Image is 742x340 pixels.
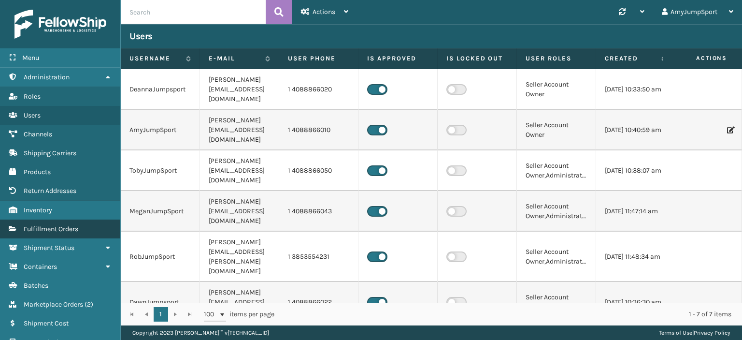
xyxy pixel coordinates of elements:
span: Menu [22,54,39,62]
span: Containers [24,263,57,271]
td: Seller Account Owner [517,282,596,323]
td: [DATE] 11:48:34 am [596,232,675,282]
td: Seller Account Owner [517,69,596,110]
a: Terms of Use [659,329,692,336]
span: Batches [24,281,48,290]
label: Is Locked Out [446,54,508,63]
span: Products [24,168,51,176]
span: Marketplace Orders [24,300,83,309]
h3: Users [129,30,153,42]
span: Return Addresses [24,187,76,195]
td: 1 3853554231 [279,232,358,282]
td: [DATE] 11:47:14 am [596,191,675,232]
td: Seller Account Owner,Administrators [517,191,596,232]
td: [PERSON_NAME][EMAIL_ADDRESS][DOMAIN_NAME] [200,150,279,191]
i: Edit [727,127,733,133]
span: Channels [24,130,52,138]
a: 1 [154,307,168,322]
td: MeganJumpSport [121,191,200,232]
div: 1 - 7 of 7 items [288,310,731,319]
label: User phone [288,54,349,63]
span: Fulfillment Orders [24,225,78,233]
td: [DATE] 10:36:30 am [596,282,675,323]
td: DawnJumpsport [121,282,200,323]
span: Shipment Cost [24,319,69,327]
span: ( 2 ) [85,300,93,309]
td: 1 4088866043 [279,191,358,232]
td: [DATE] 10:40:59 am [596,110,675,150]
td: [PERSON_NAME][EMAIL_ADDRESS][DOMAIN_NAME] [200,69,279,110]
td: 1 4088866020 [279,69,358,110]
span: items per page [204,307,274,322]
td: [PERSON_NAME][EMAIL_ADDRESS][DOMAIN_NAME] [200,110,279,150]
td: [PERSON_NAME][EMAIL_ADDRESS][DOMAIN_NAME] [200,191,279,232]
span: Actions [666,50,733,66]
td: 1 4088866050 [279,150,358,191]
span: Users [24,111,41,119]
span: Shipment Status [24,244,74,252]
td: DeannaJumpsport [121,69,200,110]
label: User Roles [526,54,587,63]
label: Created [605,54,656,63]
a: Privacy Policy [694,329,730,336]
span: Inventory [24,206,52,214]
td: Seller Account Owner,Administrators [517,150,596,191]
img: logo [14,10,106,39]
td: [PERSON_NAME][EMAIL_ADDRESS][PERSON_NAME][DOMAIN_NAME] [200,232,279,282]
span: Shipping Carriers [24,149,76,157]
td: [PERSON_NAME][EMAIL_ADDRESS][DOMAIN_NAME] [200,282,279,323]
td: RobJumpSport [121,232,200,282]
p: Copyright 2023 [PERSON_NAME]™ v [TECHNICAL_ID] [132,325,269,340]
td: [DATE] 10:38:07 am [596,150,675,191]
span: 100 [204,310,218,319]
td: Seller Account Owner,Administrators [517,232,596,282]
td: Seller Account Owner [517,110,596,150]
span: Actions [313,8,335,16]
td: AmyJumpSport [121,110,200,150]
label: Username [129,54,181,63]
td: 1 4088866022 [279,282,358,323]
td: TobyJumpSport [121,150,200,191]
label: Is Approved [367,54,428,63]
span: Roles [24,92,41,101]
td: 1 4088866010 [279,110,358,150]
span: Administration [24,73,70,81]
div: | [659,325,730,340]
label: E-mail [209,54,260,63]
td: [DATE] 10:33:50 am [596,69,675,110]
